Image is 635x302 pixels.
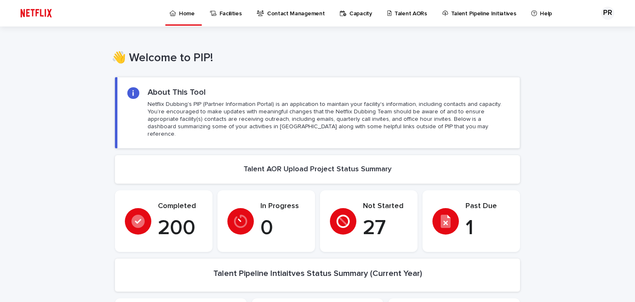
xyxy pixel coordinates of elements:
[17,5,56,22] img: ifQbXi3ZQGMSEF7WDB7W
[363,216,408,241] p: 27
[363,202,408,211] p: Not Started
[466,216,510,241] p: 1
[148,87,206,97] h2: About This Tool
[260,216,305,241] p: 0
[213,268,422,278] h2: Talent Pipeline Intiaitves Status Summary (Current Year)
[148,101,510,138] p: Netflix Dubbing's PIP (Partner Information Portal) is an application to maintain your facility's ...
[601,7,614,20] div: PR
[158,202,203,211] p: Completed
[243,165,392,174] h2: Talent AOR Upload Project Status Summary
[260,202,305,211] p: In Progress
[466,202,510,211] p: Past Due
[158,216,203,241] p: 200
[112,51,517,65] h1: 👋 Welcome to PIP!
